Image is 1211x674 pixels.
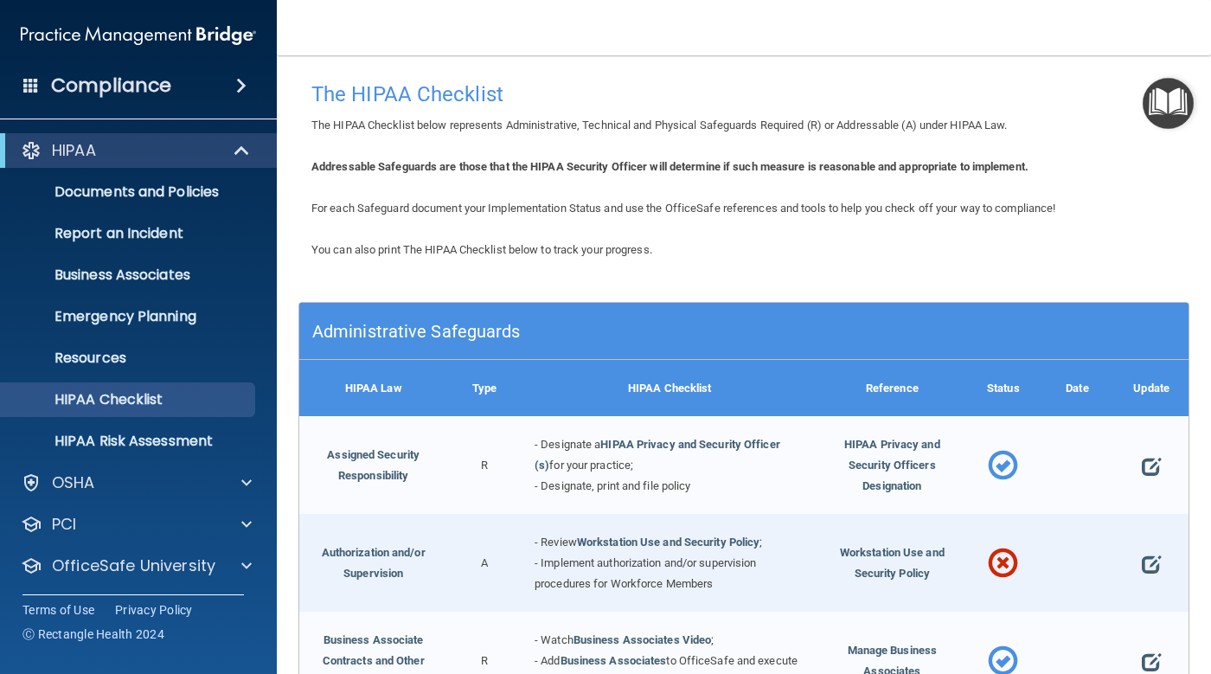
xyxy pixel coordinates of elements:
[711,633,714,646] span: ;
[21,555,252,576] a: OfficeSafe University
[21,514,252,535] a: PCI
[311,202,1055,215] span: For each Safeguard document your Implementation Status and use the OfficeSafe references and tool...
[311,160,1028,173] b: Addressable Safeguards are those that the HIPAA Security Officer will determine if such measure i...
[549,459,633,472] span: for your practice;
[51,74,171,98] h4: Compliance
[322,546,426,580] a: Authorization and/or Supervision
[52,555,215,576] p: OfficeSafe University
[115,601,193,619] a: Privacy Policy
[312,322,953,341] h5: Administrative Safeguards
[21,140,251,161] a: HIPAA
[21,18,256,53] img: PMB logo
[11,350,247,367] p: Resources
[11,266,247,284] p: Business Associates
[299,360,447,416] div: HIPAA Law
[818,360,966,416] div: Reference
[327,448,420,482] a: Assigned Security Responsibility
[447,514,522,612] div: A
[11,308,247,325] p: Emergency Planning
[1143,78,1194,129] button: Open Resource Center
[1041,360,1115,416] div: Date
[535,556,756,590] span: - Implement authorization and/or supervision procedures for Workforce Members
[447,360,522,416] div: Type
[561,654,667,667] a: Business Associates
[966,360,1041,416] div: Status
[535,633,573,646] span: - Watch
[573,633,712,646] a: Business Associates Video
[22,601,94,619] a: Terms of Use
[52,140,96,161] p: HIPAA
[535,438,780,472] a: HIPAA Privacy and Security Officer (s)
[1114,360,1189,416] div: Update
[52,472,95,493] p: OSHA
[11,391,247,408] p: HIPAA Checklist
[11,183,247,201] p: Documents and Policies
[535,479,690,492] span: - Designate, print and file policy
[311,119,1008,132] span: The HIPAA Checklist below represents Administrative, Technical and Physical Safeguards Required (...
[11,433,247,450] p: HIPAA Risk Assessment
[759,536,762,549] span: ;
[11,225,247,242] p: Report an Incident
[522,360,818,416] div: HIPAA Checklist
[577,536,760,549] a: Workstation Use and Security Policy
[447,416,522,514] div: R
[52,514,76,535] p: PCI
[311,83,1176,106] h4: The HIPAA Checklist
[535,438,600,451] span: - Designate a
[21,472,252,493] a: OSHA
[844,438,940,492] span: HIPAA Privacy and Security Officers Designation
[22,626,164,643] span: Ⓒ Rectangle Health 2024
[535,654,561,667] span: - Add
[535,536,577,549] span: - Review
[311,243,652,256] span: You can also print The HIPAA Checklist below to track your progress.
[840,546,945,580] span: Workstation Use and Security Policy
